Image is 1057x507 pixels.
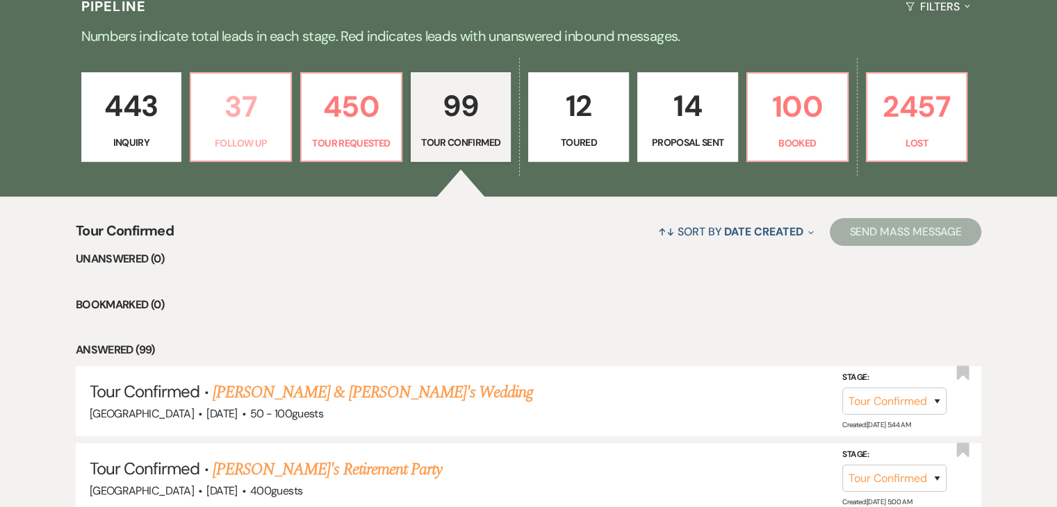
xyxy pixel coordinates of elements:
[866,72,968,163] a: 2457Lost
[250,406,323,421] span: 50 - 100 guests
[300,72,402,163] a: 450Tour Requested
[310,135,393,151] p: Tour Requested
[76,296,981,314] li: Bookmarked (0)
[213,457,442,482] a: [PERSON_NAME]'s Retirement Party
[199,135,282,151] p: Follow Up
[756,83,839,130] p: 100
[842,497,912,506] span: Created: [DATE] 5:00 AM
[637,72,738,163] a: 14Proposal Sent
[206,406,237,421] span: [DATE]
[653,213,819,250] button: Sort By Date Created
[537,83,620,129] p: 12
[842,447,947,463] label: Stage:
[646,135,729,150] p: Proposal Sent
[411,72,511,163] a: 99Tour Confirmed
[658,224,675,239] span: ↑↓
[756,135,839,151] p: Booked
[250,483,302,498] span: 400 guests
[537,135,620,150] p: Toured
[842,370,947,385] label: Stage:
[28,25,1029,47] p: Numbers indicate total leads in each stage. Red indicates leads with unanswered inbound messages.
[90,381,200,402] span: Tour Confirmed
[76,220,174,250] span: Tour Confirmed
[420,135,502,150] p: Tour Confirmed
[876,135,958,151] p: Lost
[190,72,292,163] a: 37Follow Up
[90,83,173,129] p: 443
[90,135,173,150] p: Inquiry
[528,72,629,163] a: 12Toured
[830,218,981,246] button: Send Mass Message
[310,83,393,130] p: 450
[76,341,981,359] li: Answered (99)
[76,250,981,268] li: Unanswered (0)
[199,83,282,130] p: 37
[213,380,534,405] a: [PERSON_NAME] & [PERSON_NAME]'s Wedding
[90,458,200,479] span: Tour Confirmed
[206,483,237,498] span: [DATE]
[842,420,910,429] span: Created: [DATE] 5:44 AM
[724,224,803,239] span: Date Created
[90,406,194,421] span: [GEOGRAPHIC_DATA]
[81,72,182,163] a: 443Inquiry
[90,483,194,498] span: [GEOGRAPHIC_DATA]
[420,83,502,129] p: 99
[746,72,849,163] a: 100Booked
[876,83,958,130] p: 2457
[646,83,729,129] p: 14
